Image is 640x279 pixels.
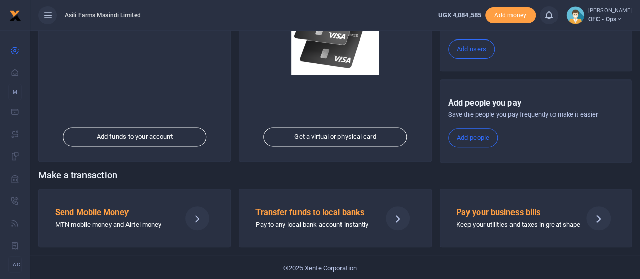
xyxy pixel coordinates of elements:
p: Pay to any local bank account instantly [255,220,373,230]
span: Add money [485,7,536,24]
li: M [8,84,22,100]
h4: Make a transaction [38,170,632,181]
a: Get a virtual or physical card [264,128,407,147]
a: Add people [448,128,498,147]
a: logo-small logo-large logo-large [9,11,21,19]
a: Send Mobile Money MTN mobile money and Airtel money [38,189,231,247]
a: Add funds to your account [63,128,206,147]
p: Keep your utilities and taxes in great shape [456,220,574,230]
span: OFC - Ops [588,15,632,24]
h5: Add people you pay [448,98,623,108]
li: Ac [8,256,22,273]
img: profile-user [566,6,584,24]
h5: Transfer funds to local banks [255,208,373,218]
span: Asili Farms Masindi Limited [61,11,145,20]
h5: Pay your business bills [456,208,574,218]
img: logo-small [9,10,21,22]
a: profile-user [PERSON_NAME] OFC - Ops [566,6,632,24]
li: Toup your wallet [485,7,536,24]
a: Transfer funds to local banks Pay to any local bank account instantly [239,189,431,247]
span: UGX 4,084,585 [438,11,481,19]
a: Add users [448,39,495,59]
li: Wallet ballance [434,10,485,20]
a: UGX 4,084,585 [438,10,481,20]
p: Save the people you pay frequently to make it easier [448,110,623,120]
small: [PERSON_NAME] [588,7,632,15]
p: MTN mobile money and Airtel money [55,220,173,230]
h5: Send Mobile Money [55,208,173,218]
a: Add money [485,11,536,18]
a: Pay your business bills Keep your utilities and taxes in great shape [440,189,632,247]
